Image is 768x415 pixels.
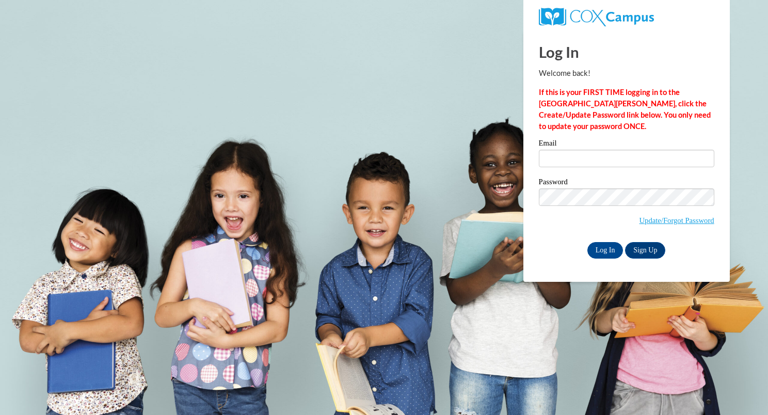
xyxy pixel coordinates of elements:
[587,242,623,259] input: Log In
[539,8,654,26] img: COX Campus
[539,12,654,21] a: COX Campus
[539,41,714,62] h1: Log In
[539,68,714,79] p: Welcome back!
[625,242,665,259] a: Sign Up
[539,88,711,131] strong: If this is your FIRST TIME logging in to the [GEOGRAPHIC_DATA][PERSON_NAME], click the Create/Upd...
[639,216,714,225] a: Update/Forgot Password
[539,178,714,188] label: Password
[539,139,714,150] label: Email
